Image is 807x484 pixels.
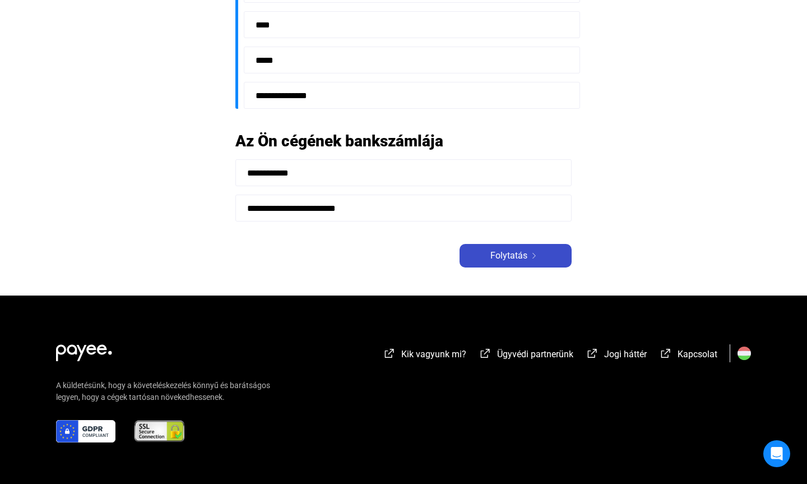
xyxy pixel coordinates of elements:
[133,420,185,442] img: ssl
[659,351,717,361] a: external-link-whiteKapcsolat
[56,338,112,361] img: white-payee-white-dot.svg
[604,349,647,359] span: Jogi háttér
[479,348,492,359] img: external-link-white
[401,349,466,359] span: Kik vagyunk mi?
[586,348,599,359] img: external-link-white
[479,351,573,361] a: external-link-whiteÜgyvédi partnerünk
[678,349,717,359] span: Kapcsolat
[497,349,573,359] span: Ügyvédi partnerünk
[738,347,751,360] img: HU.svg
[235,131,572,151] h2: Az Ön cégének bankszámlája
[527,253,541,259] img: arrow-right-white
[586,351,647,361] a: external-link-whiteJogi háttér
[490,249,527,262] span: Folytatás
[383,351,466,361] a: external-link-whiteKik vagyunk mi?
[763,440,790,467] div: Open Intercom Messenger
[659,348,672,359] img: external-link-white
[56,420,115,442] img: gdpr
[460,244,572,268] button: Folytatásarrow-right-white
[383,348,396,359] img: external-link-white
